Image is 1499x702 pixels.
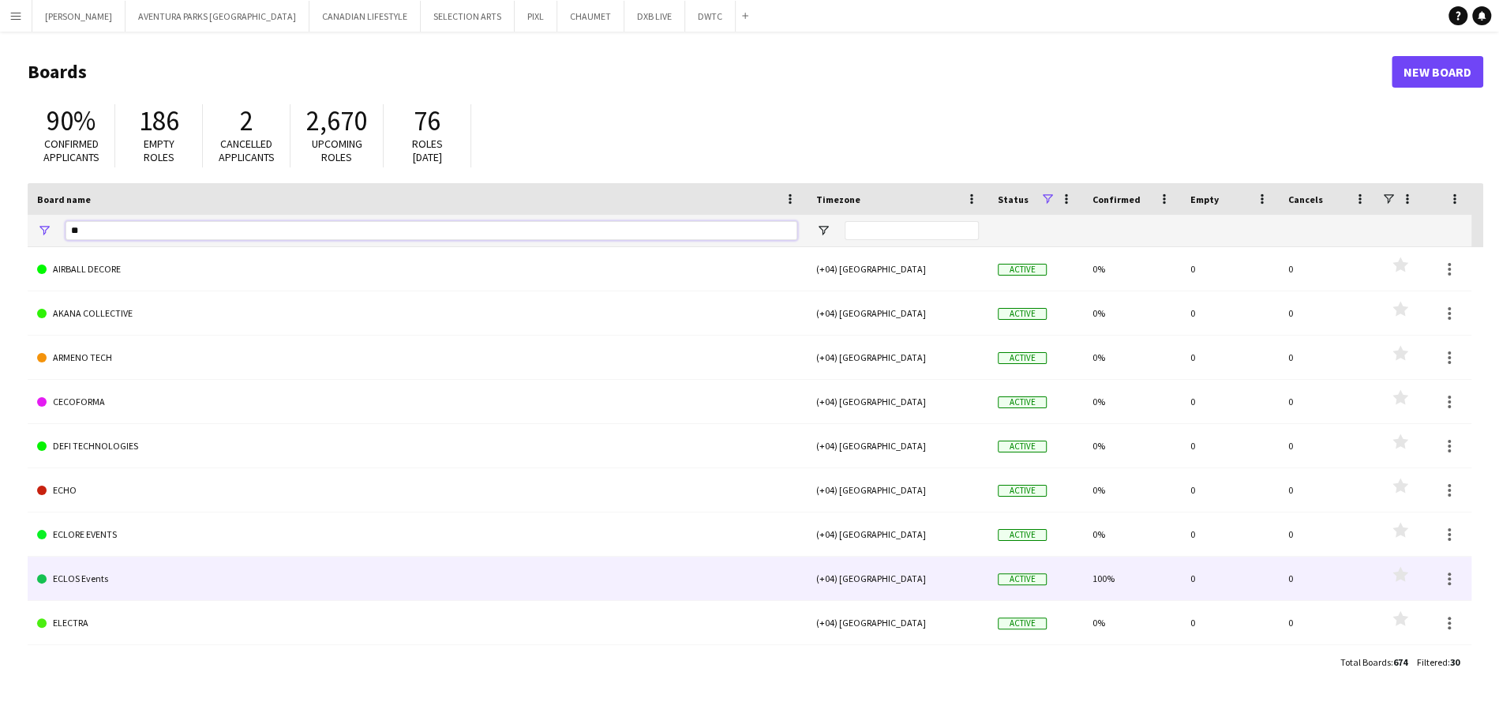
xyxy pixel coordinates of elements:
[1279,247,1377,291] div: 0
[28,60,1392,84] h1: Boards
[998,573,1047,585] span: Active
[1288,193,1323,205] span: Cancels
[998,264,1047,276] span: Active
[1450,656,1460,668] span: 30
[306,103,367,138] span: 2,670
[998,308,1047,320] span: Active
[1083,380,1181,423] div: 0%
[1279,557,1377,600] div: 0
[1279,380,1377,423] div: 0
[1279,336,1377,379] div: 0
[816,223,830,238] button: Open Filter Menu
[1181,247,1279,291] div: 0
[1279,424,1377,467] div: 0
[557,1,624,32] button: CHAUMET
[998,352,1047,364] span: Active
[37,223,51,238] button: Open Filter Menu
[1190,193,1219,205] span: Empty
[1279,512,1377,556] div: 0
[1393,656,1407,668] span: 674
[1083,247,1181,291] div: 0%
[1083,557,1181,600] div: 100%
[998,441,1047,452] span: Active
[37,193,91,205] span: Board name
[807,512,988,556] div: (+04) [GEOGRAPHIC_DATA]
[515,1,557,32] button: PIXL
[807,380,988,423] div: (+04) [GEOGRAPHIC_DATA]
[32,1,126,32] button: [PERSON_NAME]
[807,291,988,335] div: (+04) [GEOGRAPHIC_DATA]
[1181,512,1279,556] div: 0
[998,618,1047,629] span: Active
[1083,468,1181,512] div: 0%
[807,601,988,644] div: (+04) [GEOGRAPHIC_DATA]
[807,468,988,512] div: (+04) [GEOGRAPHIC_DATA]
[37,336,797,380] a: ARMENO TECH
[1181,336,1279,379] div: 0
[240,103,253,138] span: 2
[37,557,797,601] a: ECLOS Events
[1279,645,1377,689] div: 0
[1417,647,1460,678] div: :
[845,221,979,240] input: Timezone Filter Input
[1340,647,1407,678] div: :
[807,336,988,379] div: (+04) [GEOGRAPHIC_DATA]
[309,1,421,32] button: CANADIAN LIFESTYLE
[126,1,309,32] button: AVENTURA PARKS [GEOGRAPHIC_DATA]
[1083,512,1181,556] div: 0%
[807,424,988,467] div: (+04) [GEOGRAPHIC_DATA]
[998,529,1047,541] span: Active
[1092,193,1141,205] span: Confirmed
[37,645,797,689] a: EXECUJET [GEOGRAPHIC_DATA]
[998,396,1047,408] span: Active
[1340,656,1391,668] span: Total Boards
[1083,424,1181,467] div: 0%
[624,1,685,32] button: DXB LIVE
[37,512,797,557] a: ECLORE EVENTS
[421,1,515,32] button: SELECTION ARTS
[47,103,96,138] span: 90%
[139,103,179,138] span: 186
[1417,656,1448,668] span: Filtered
[219,137,275,164] span: Cancelled applicants
[1083,336,1181,379] div: 0%
[816,193,860,205] span: Timezone
[1392,56,1483,88] a: New Board
[37,468,797,512] a: ECHO
[1181,557,1279,600] div: 0
[37,291,797,336] a: AKANA COLLECTIVE
[1181,291,1279,335] div: 0
[1181,645,1279,689] div: 2
[37,380,797,424] a: CECOFORMA
[807,557,988,600] div: (+04) [GEOGRAPHIC_DATA]
[414,103,440,138] span: 76
[1083,645,1181,689] div: 96%
[66,221,797,240] input: Board name Filter Input
[998,485,1047,497] span: Active
[412,137,443,164] span: Roles [DATE]
[1181,424,1279,467] div: 0
[1279,468,1377,512] div: 0
[1181,380,1279,423] div: 0
[1181,468,1279,512] div: 0
[37,601,797,645] a: ELECTRA
[1083,601,1181,644] div: 0%
[685,1,736,32] button: DWTC
[1181,601,1279,644] div: 0
[1083,291,1181,335] div: 0%
[144,137,174,164] span: Empty roles
[998,193,1029,205] span: Status
[43,137,99,164] span: Confirmed applicants
[1279,601,1377,644] div: 0
[37,424,797,468] a: DEFI TECHNOLOGIES
[807,247,988,291] div: (+04) [GEOGRAPHIC_DATA]
[807,645,988,689] div: (+04) [GEOGRAPHIC_DATA]
[1279,291,1377,335] div: 0
[312,137,362,164] span: Upcoming roles
[37,247,797,291] a: AIRBALL DECORE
